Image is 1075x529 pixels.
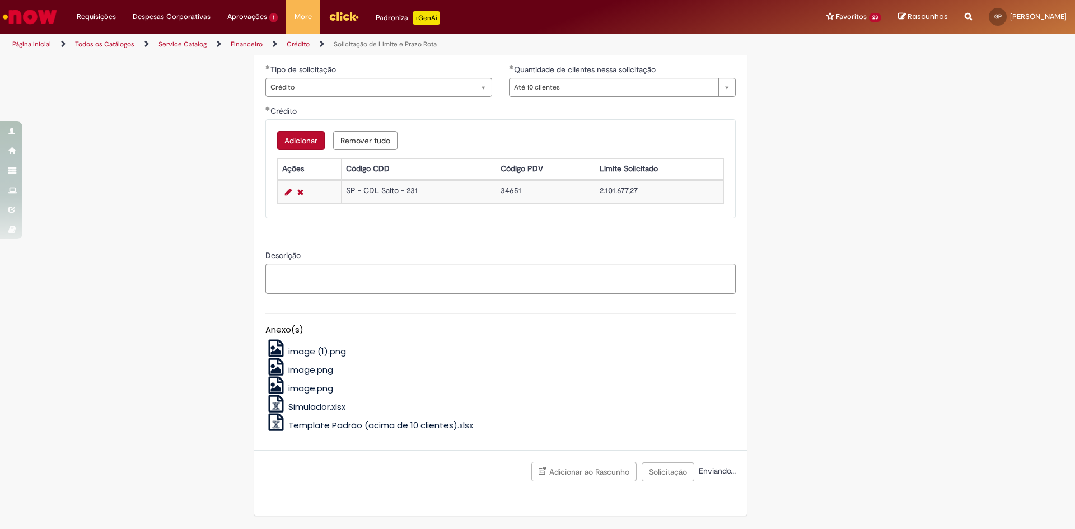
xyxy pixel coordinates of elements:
[1,6,59,28] img: ServiceNow
[265,264,736,294] textarea: Descrição
[265,106,270,111] span: Obrigatório Preenchido
[265,345,347,357] a: image (1).png
[227,11,267,22] span: Aprovações
[595,158,723,179] th: Limite Solicitado
[270,64,338,74] span: Tipo de solicitação
[595,180,723,203] td: 2.101.677,27
[277,131,325,150] button: Add a row for Crédito
[496,180,595,203] td: 34651
[836,11,867,22] span: Favoritos
[413,11,440,25] p: +GenAi
[270,106,299,116] span: Crédito
[287,40,310,49] a: Crédito
[265,419,474,431] a: Template Padrão (acima de 10 clientes).xlsx
[288,401,345,413] span: Simulador.xlsx
[231,40,263,49] a: Financeiro
[869,13,881,22] span: 23
[265,250,303,260] span: Descrição
[133,11,211,22] span: Despesas Corporativas
[697,466,736,476] span: Enviando...
[342,180,496,203] td: SP - CDL Salto - 231
[265,325,736,335] h5: Anexo(s)
[265,401,346,413] a: Simulador.xlsx
[329,8,359,25] img: click_logo_yellow_360x200.png
[270,78,469,96] span: Crédito
[509,65,514,69] span: Obrigatório Preenchido
[8,34,708,55] ul: Trilhas de página
[1010,12,1067,21] span: [PERSON_NAME]
[75,40,134,49] a: Todos os Catálogos
[288,364,333,376] span: image.png
[908,11,948,22] span: Rascunhos
[496,158,595,179] th: Código PDV
[277,158,341,179] th: Ações
[342,158,496,179] th: Código CDD
[898,12,948,22] a: Rascunhos
[288,345,346,357] span: image (1).png
[514,78,713,96] span: Até 10 clientes
[288,382,333,394] span: image.png
[77,11,116,22] span: Requisições
[994,13,1002,20] span: GP
[334,40,437,49] a: Solicitação de Limite e Prazo Rota
[295,11,312,22] span: More
[288,419,473,431] span: Template Padrão (acima de 10 clientes).xlsx
[265,364,334,376] a: image.png
[295,185,306,199] a: Remover linha 1
[269,13,278,22] span: 1
[514,64,658,74] span: Quantidade de clientes nessa solicitação
[333,131,398,150] button: Remove all rows for Crédito
[265,65,270,69] span: Obrigatório Preenchido
[158,40,207,49] a: Service Catalog
[12,40,51,49] a: Página inicial
[282,185,295,199] a: Editar Linha 1
[376,11,440,25] div: Padroniza
[265,382,334,394] a: image.png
